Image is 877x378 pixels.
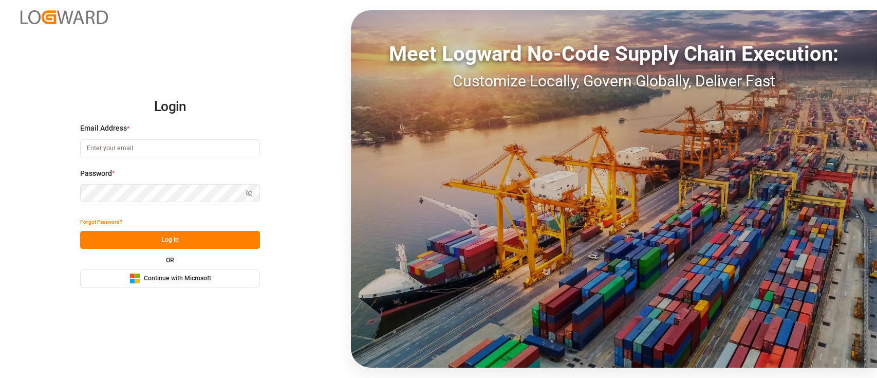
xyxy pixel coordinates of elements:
button: Forgot Password? [80,213,122,231]
img: Logward_new_orange.png [21,10,108,24]
h2: Login [80,91,260,123]
button: Log In [80,231,260,249]
input: Enter your email [80,139,260,157]
div: Meet Logward No-Code Supply Chain Execution: [351,39,877,69]
div: Customize Locally, Govern Globally, Deliver Fast [351,69,877,93]
span: Email Address [80,123,127,134]
span: Continue with Microsoft [144,274,211,283]
button: Continue with Microsoft [80,269,260,287]
span: Password [80,168,112,179]
small: OR [166,257,174,263]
